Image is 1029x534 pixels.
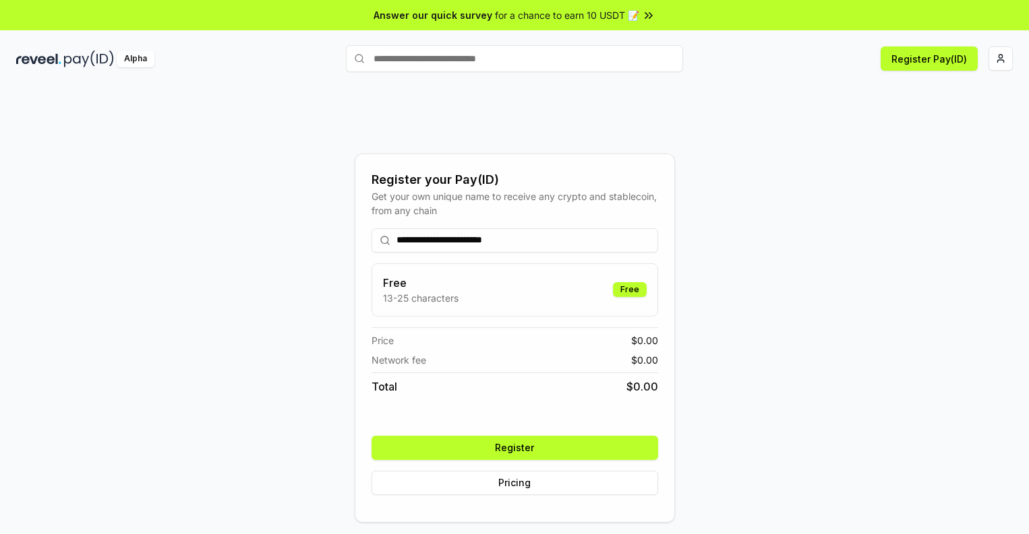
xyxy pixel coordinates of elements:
[16,51,61,67] img: reveel_dark
[64,51,114,67] img: pay_id
[372,471,658,495] button: Pricing
[372,436,658,460] button: Register
[117,51,154,67] div: Alpha
[626,378,658,395] span: $ 0.00
[631,333,658,347] span: $ 0.00
[372,378,397,395] span: Total
[383,291,459,305] p: 13-25 characters
[613,282,647,297] div: Free
[881,46,978,71] button: Register Pay(ID)
[383,275,459,291] h3: Free
[372,170,658,189] div: Register your Pay(ID)
[495,8,639,22] span: for a chance to earn 10 USDT 📝
[372,189,658,218] div: Get your own unique name to receive any crypto and stablecoin, from any chain
[372,333,394,347] span: Price
[374,8,492,22] span: Answer our quick survey
[372,353,426,367] span: Network fee
[631,353,658,367] span: $ 0.00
